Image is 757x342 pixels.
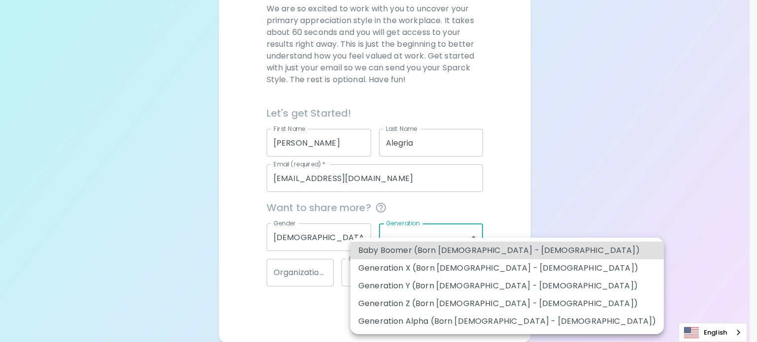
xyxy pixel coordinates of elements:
li: Generation X (Born [DEMOGRAPHIC_DATA] - [DEMOGRAPHIC_DATA]) [350,259,664,277]
li: Baby Boomer (Born [DEMOGRAPHIC_DATA] - [DEMOGRAPHIC_DATA]) [350,242,664,259]
a: English [679,323,747,342]
li: Generation Z (Born [DEMOGRAPHIC_DATA] - [DEMOGRAPHIC_DATA]) [350,295,664,312]
li: Generation Y (Born [DEMOGRAPHIC_DATA] - [DEMOGRAPHIC_DATA]) [350,277,664,295]
aside: Language selected: English [679,323,747,342]
div: Language [679,323,747,342]
li: Generation Alpha (Born [DEMOGRAPHIC_DATA] - [DEMOGRAPHIC_DATA]) [350,312,664,330]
